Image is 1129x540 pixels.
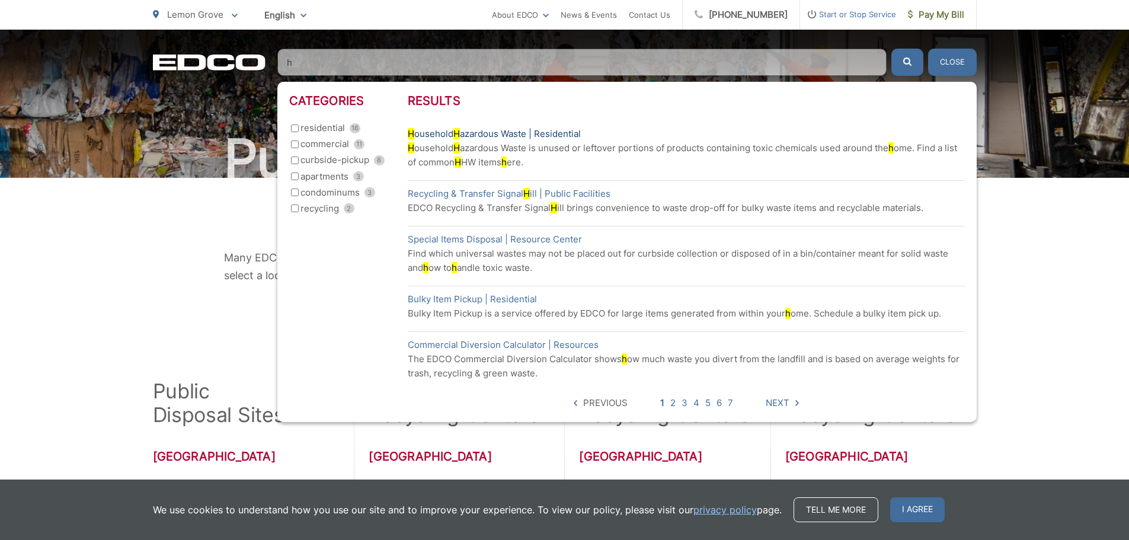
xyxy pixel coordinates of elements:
mark: H [453,142,460,154]
a: 1 [660,396,664,410]
mark: h [501,156,507,168]
span: commercial [300,137,349,151]
a: Commercial Diversion Calculator | Resources [408,338,599,352]
button: Submit the search query. [891,49,923,76]
strong: La Mesa [153,478,187,489]
input: curbside-pickup 8 [291,156,299,164]
a: Recycling & Transfer SignalHill | Public Facilities [408,187,610,201]
span: residential [300,121,345,135]
a: 3 [682,396,687,410]
span: Many EDCO public disposal sites and certified buyback recycling centers are located around [GEOGR... [224,251,895,282]
a: Contact Us [629,8,670,22]
a: Tell me more [794,497,878,522]
span: Next [766,396,789,410]
button: Close [928,49,977,76]
a: 5 [705,396,711,410]
mark: h [622,353,627,365]
span: Pay My Bill [908,8,964,22]
h3: [GEOGRAPHIC_DATA] [785,449,976,464]
input: recycling 2 [291,205,299,212]
span: 3 [353,171,364,181]
span: apartments [300,170,348,184]
mark: H [455,156,461,168]
span: 11 [354,139,364,149]
mark: H [408,142,414,154]
span: 8 [374,155,385,165]
h3: Categories [289,94,408,108]
h2: Public Disposal Sites [153,379,284,427]
a: privacy policy [693,503,757,517]
a: 7 [728,396,733,410]
a: 4 [693,396,699,410]
strong: La Mesa [369,478,403,489]
input: apartments 3 [291,172,299,180]
input: condominums 3 [291,188,299,196]
input: commercial 11 [291,140,299,148]
h1: Public Facilities [153,129,977,188]
a: 2 [670,396,676,410]
strong: La Mesa [785,478,820,489]
a: News & Events [561,8,617,22]
h3: [GEOGRAPHIC_DATA] [369,449,540,464]
input: residential 16 [291,124,299,132]
mark: h [452,262,457,273]
mark: H [408,128,414,139]
mark: H [523,188,530,199]
a: HouseholdHazardous Waste | Residential [408,127,581,141]
span: Previous [583,396,628,410]
p: Find which universal wastes may not be placed out for curbside collection or disposed of in a bin... [408,247,965,275]
a: EDCD logo. Return to the homepage. [153,54,266,71]
a: 6 [717,396,722,410]
a: Special Items Disposal | Resource Center [408,232,582,247]
h3: Results [408,94,965,108]
span: English [255,5,315,25]
mark: h [888,142,894,154]
span: I agree [890,497,945,522]
span: condominums [300,186,360,200]
span: curbside-pickup [300,153,369,167]
span: 3 [364,187,375,197]
h3: [GEOGRAPHIC_DATA] [153,449,340,464]
a: Bulky Item Pickup | Residential [408,292,537,306]
span: recycling [300,202,339,216]
strong: Lemon Grove [579,478,635,489]
p: Open seven days a week [153,477,340,519]
p: The EDCO Commercial Diversion Calculator shows ow much waste you divert from the landfill and is ... [408,352,965,381]
p: ousehold azardous Waste is unused or leftover portions of products containing toxic chemicals use... [408,141,965,170]
mark: h [785,308,791,319]
a: Next [766,396,799,410]
span: 2 [344,203,354,213]
a: About EDCO [492,8,549,22]
h3: [GEOGRAPHIC_DATA] [579,449,755,464]
mark: H [551,202,557,213]
span: Lemon Grove [167,9,223,20]
p: Bulky Item Pickup is a service offered by EDCO for large items generated from within your ome. Sc... [408,306,965,321]
mark: H [453,128,460,139]
input: Search [277,49,887,76]
mark: h [423,262,428,273]
p: We use cookies to understand how you use our site and to improve your experience. To view our pol... [153,503,782,517]
p: EDCO Recycling & Transfer Signal ill brings convenience to waste drop-off for bulky waste items a... [408,201,965,215]
span: 16 [350,123,360,133]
